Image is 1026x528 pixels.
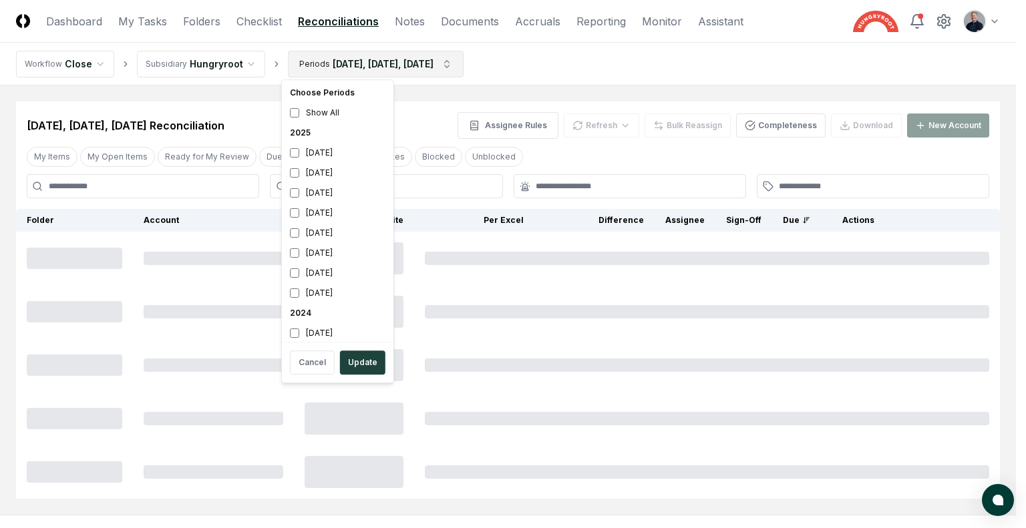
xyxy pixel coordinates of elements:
div: [DATE] [285,143,391,163]
button: Update [340,350,385,374]
div: [DATE] [285,323,391,343]
div: [DATE] [285,183,391,203]
div: Choose Periods [285,83,391,103]
div: 2024 [285,303,391,323]
div: [DATE] [285,203,391,223]
div: [DATE] [285,283,391,303]
div: 2025 [285,123,391,143]
div: [DATE] [285,223,391,243]
div: [DATE] [285,243,391,263]
div: [DATE] [285,163,391,183]
div: Show All [285,103,391,123]
div: [DATE] [285,263,391,283]
button: Cancel [290,350,335,374]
